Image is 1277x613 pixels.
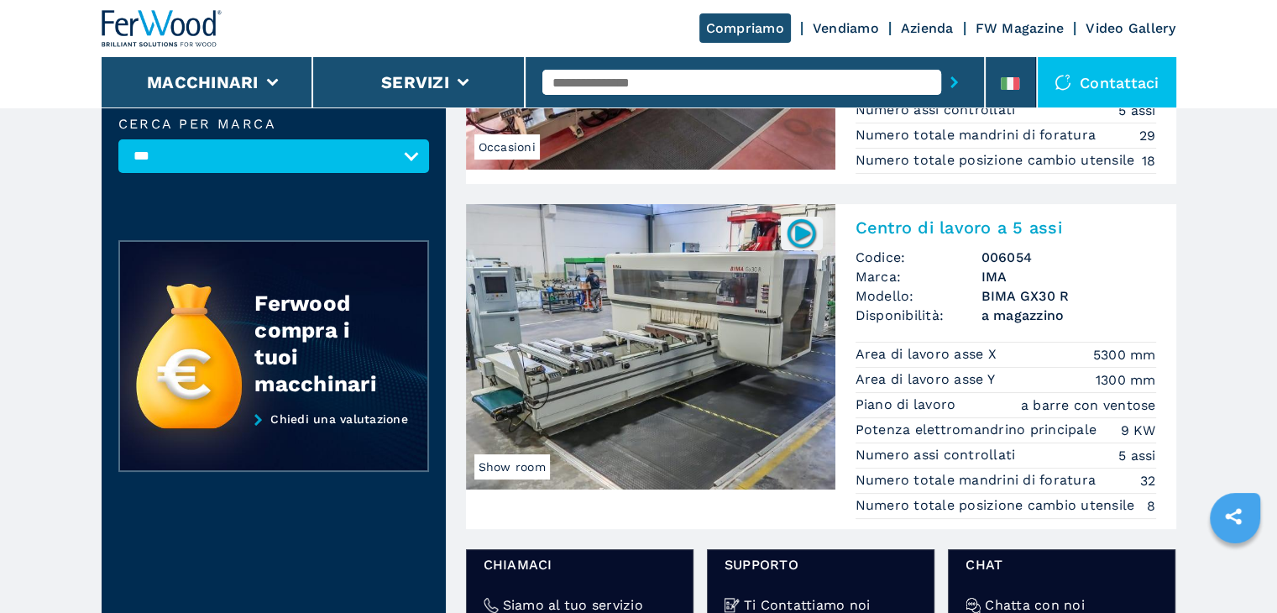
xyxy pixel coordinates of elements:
[981,248,1156,267] h3: 006054
[1118,446,1156,465] em: 5 assi
[725,598,740,613] img: Ti Contattiamo noi
[1096,370,1156,390] em: 1300 mm
[856,446,1020,464] p: Numero assi controllati
[118,118,429,131] label: Cerca per marca
[856,101,1020,119] p: Numero assi controllati
[856,126,1101,144] p: Numero totale mandrini di foratura
[102,10,222,47] img: Ferwood
[1118,101,1156,120] em: 5 assi
[474,134,540,160] span: Occasioni
[1086,20,1175,36] a: Video Gallery
[725,555,917,574] span: Supporto
[901,20,954,36] a: Azienda
[856,396,960,414] p: Piano di lavoro
[1038,57,1176,107] div: Contattaci
[466,204,835,490] img: Centro di lavoro a 5 assi IMA BIMA GX30 R
[1093,345,1156,364] em: 5300 mm
[856,370,1000,389] p: Area di lavoro asse Y
[1055,74,1071,91] img: Contattaci
[474,454,550,479] span: Show room
[1140,471,1156,490] em: 32
[699,13,791,43] a: Compriamo
[813,20,879,36] a: Vendiamo
[856,151,1139,170] p: Numero totale posizione cambio utensile
[981,286,1156,306] h3: BIMA GX30 R
[484,598,499,613] img: Siamo al tuo servizio
[981,306,1156,325] span: a magazzino
[1139,126,1156,145] em: 29
[1142,151,1156,170] em: 18
[484,555,676,574] span: Chiamaci
[856,306,981,325] span: Disponibilità:
[1021,396,1156,415] em: a barre con ventose
[1121,421,1156,440] em: 9 KW
[856,421,1102,439] p: Potenza elettromandrino principale
[856,217,1156,238] h2: Centro di lavoro a 5 assi
[254,290,394,397] div: Ferwood compra i tuoi macchinari
[966,598,981,613] img: Chatta con noi
[1147,496,1155,516] em: 8
[856,471,1101,490] p: Numero totale mandrini di foratura
[118,412,429,473] a: Chiedi una valutazione
[856,496,1139,515] p: Numero totale posizione cambio utensile
[981,267,1156,286] h3: IMA
[1212,495,1254,537] a: sharethis
[785,217,818,249] img: 006054
[856,345,1002,364] p: Area di lavoro asse X
[856,286,981,306] span: Modello:
[856,248,981,267] span: Codice:
[147,72,259,92] button: Macchinari
[856,267,981,286] span: Marca:
[381,72,449,92] button: Servizi
[941,63,967,102] button: submit-button
[976,20,1065,36] a: FW Magazine
[966,555,1158,574] span: chat
[466,204,1176,529] a: Centro di lavoro a 5 assi IMA BIMA GX30 RShow room006054Centro di lavoro a 5 assiCodice:006054Mar...
[1206,537,1264,600] iframe: Chat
